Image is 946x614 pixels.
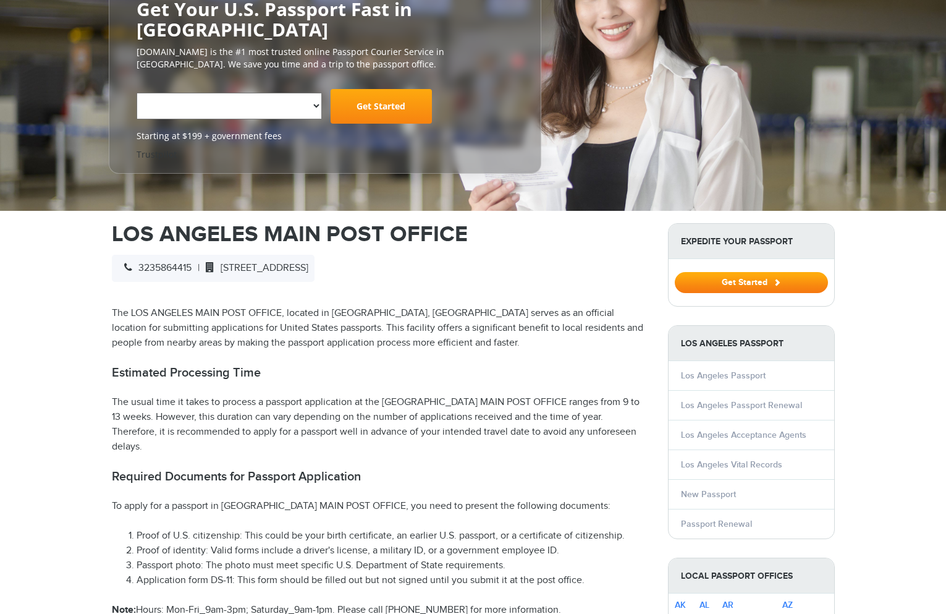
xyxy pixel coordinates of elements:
li: Proof of U.S. citizenship: This could be your birth certificate, an earlier U.S. passport, or a c... [137,529,649,544]
strong: Expedite Your Passport [669,224,834,259]
a: AZ [782,600,793,610]
h1: LOS ANGELES MAIN POST OFFICE [112,223,649,245]
a: Los Angeles Acceptance Agents [681,430,806,440]
p: [DOMAIN_NAME] is the #1 most trusted online Passport Courier Service in [GEOGRAPHIC_DATA]. We sav... [137,46,513,70]
a: Get Started [331,89,432,124]
li: Proof of identity: Valid forms include a driver's license, a military ID, or a government employe... [137,544,649,558]
p: The LOS ANGELES MAIN POST OFFICE, located in [GEOGRAPHIC_DATA], [GEOGRAPHIC_DATA] serves as an of... [112,306,649,351]
strong: Los Angeles Passport [669,326,834,361]
p: The usual time it takes to process a passport application at the [GEOGRAPHIC_DATA] MAIN POST OFFI... [112,395,649,454]
a: AK [675,600,686,610]
button: Get Started [675,272,828,293]
a: New Passport [681,489,736,500]
li: Application form DS-11: This form should be filled out but not signed until you submit it at the ... [137,573,649,588]
a: Get Started [675,277,828,287]
p: To apply for a passport in [GEOGRAPHIC_DATA] MAIN POST OFFICE, you need to present the following ... [112,499,649,514]
div: | [112,255,315,282]
a: Los Angeles Vital Records [681,459,782,470]
a: Los Angeles Passport Renewal [681,400,802,411]
a: Trustpilot [137,148,177,160]
a: Los Angeles Passport [681,370,766,381]
h2: Estimated Processing Time [112,365,649,380]
span: 3235864415 [118,262,192,274]
span: [STREET_ADDRESS] [200,262,308,274]
a: AL [699,600,709,610]
strong: Local Passport Offices [669,558,834,594]
span: Starting at $199 + government fees [137,130,513,142]
a: AR [722,600,733,610]
li: Passport photo: The photo must meet specific U.S. Department of State requirements. [137,558,649,573]
a: Passport Renewal [681,519,752,529]
h2: Required Documents for Passport Application [112,469,649,484]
